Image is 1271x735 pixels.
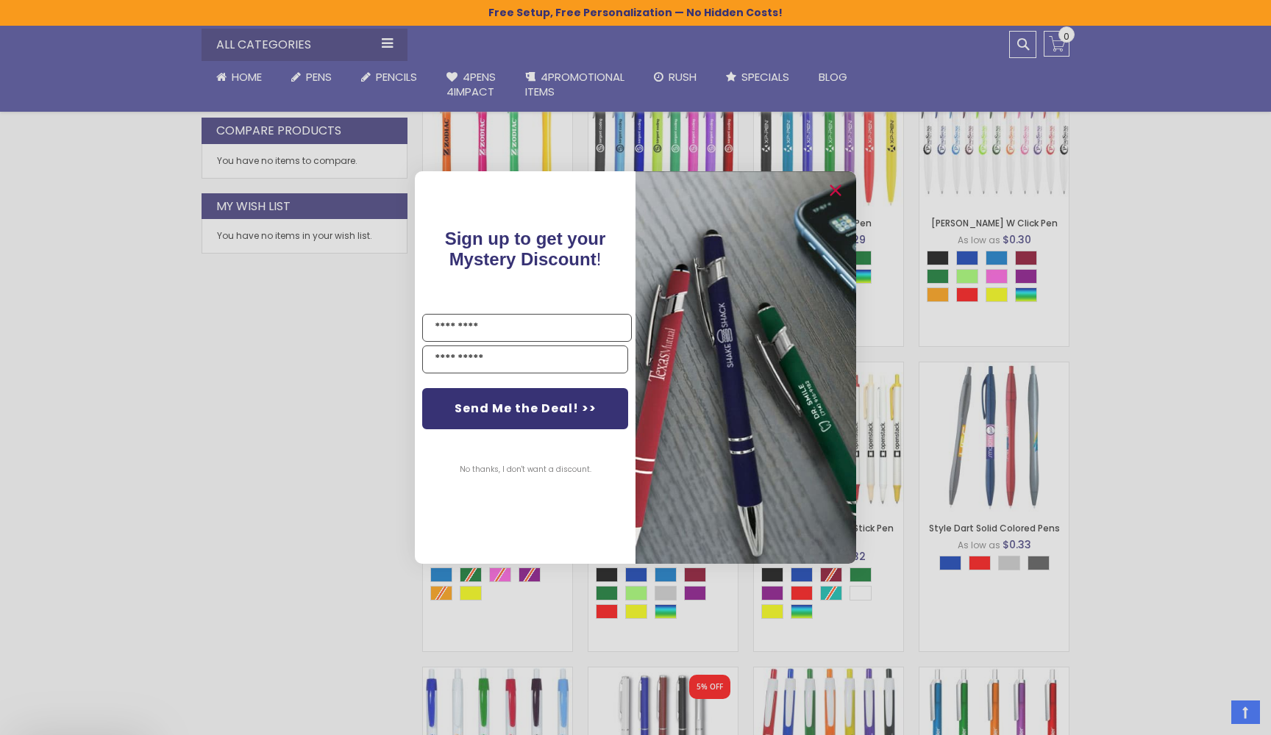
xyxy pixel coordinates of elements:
[445,229,606,269] span: Sign up to get your Mystery Discount
[452,451,599,488] button: No thanks, I don't want a discount.
[635,171,856,563] img: pop-up-image
[1150,695,1271,735] iframe: Google Customer Reviews
[445,229,606,269] span: !
[422,388,628,429] button: Send Me the Deal! >>
[824,179,847,202] button: Close dialog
